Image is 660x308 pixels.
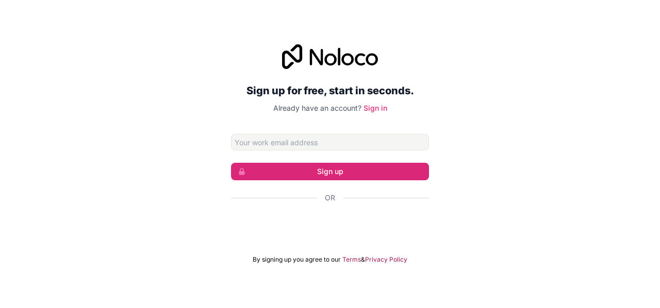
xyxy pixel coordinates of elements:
[364,104,387,112] a: Sign in
[342,255,361,264] a: Terms
[361,255,365,264] span: &
[365,255,407,264] a: Privacy Policy
[231,81,429,100] h2: Sign up for free, start in seconds.
[231,134,429,150] input: Email address
[325,193,335,203] span: Or
[273,104,361,112] span: Already have an account?
[231,163,429,180] button: Sign up
[226,214,434,237] iframe: Botão Iniciar sessão com o Google
[253,255,341,264] span: By signing up you agree to our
